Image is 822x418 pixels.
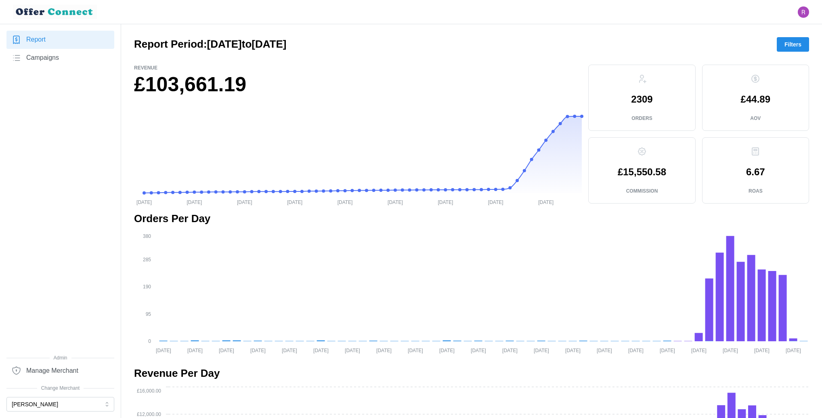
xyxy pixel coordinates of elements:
tspan: 190 [143,284,151,290]
span: Admin [6,354,114,362]
h2: Orders Per Day [134,212,809,226]
tspan: [DATE] [376,347,392,353]
a: Manage Merchant [6,361,114,380]
tspan: [DATE] [534,347,549,353]
tspan: 380 [143,233,151,239]
tspan: [DATE] [754,347,770,353]
tspan: [DATE] [502,347,518,353]
tspan: [DATE] [565,347,581,353]
a: Report [6,31,114,49]
p: 2309 [631,95,652,104]
p: £44.89 [741,95,770,104]
a: Campaigns [6,49,114,67]
tspan: [DATE] [237,199,252,205]
tspan: £16,000.00 [137,388,161,394]
tspan: [DATE] [287,199,302,205]
tspan: [DATE] [691,347,707,353]
tspan: [DATE] [282,347,297,353]
p: AOV [750,115,761,122]
p: ROAS [749,188,763,195]
p: Orders [631,115,652,122]
tspan: [DATE] [786,347,801,353]
p: Commission [626,188,658,195]
p: Revenue [134,65,582,71]
h1: £103,661.19 [134,71,582,98]
tspan: [DATE] [187,199,202,205]
tspan: [DATE] [313,347,329,353]
tspan: [DATE] [439,347,455,353]
span: Manage Merchant [26,366,78,376]
tspan: [DATE] [597,347,612,353]
img: loyalBe Logo [13,5,97,19]
span: Report [26,35,46,45]
tspan: [DATE] [471,347,486,353]
tspan: 285 [143,257,151,263]
tspan: [DATE] [345,347,360,353]
tspan: [DATE] [219,347,234,353]
span: Campaigns [26,53,59,63]
tspan: [DATE] [628,347,644,353]
p: £15,550.58 [618,167,666,177]
tspan: £12,000.00 [137,412,161,417]
tspan: [DATE] [388,199,403,205]
tspan: [DATE] [438,199,453,205]
tspan: [DATE] [488,199,503,205]
tspan: 95 [146,311,151,317]
tspan: [DATE] [187,347,203,353]
tspan: [DATE] [250,347,266,353]
tspan: [DATE] [538,199,554,205]
span: Filters [784,38,801,51]
span: Change Merchant [6,384,114,392]
tspan: [DATE] [338,199,353,205]
tspan: [DATE] [156,347,171,353]
h2: Report Period: [DATE] to [DATE] [134,37,286,51]
button: Filters [777,37,809,52]
img: Ryan Gribben [798,6,809,18]
tspan: [DATE] [660,347,675,353]
tspan: [DATE] [723,347,738,353]
tspan: [DATE] [408,347,423,353]
tspan: 0 [148,338,151,344]
button: Open user button [798,6,809,18]
tspan: [DATE] [136,199,152,205]
button: [PERSON_NAME] [6,397,114,412]
h2: Revenue Per Day [134,366,809,380]
p: 6.67 [746,167,765,177]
